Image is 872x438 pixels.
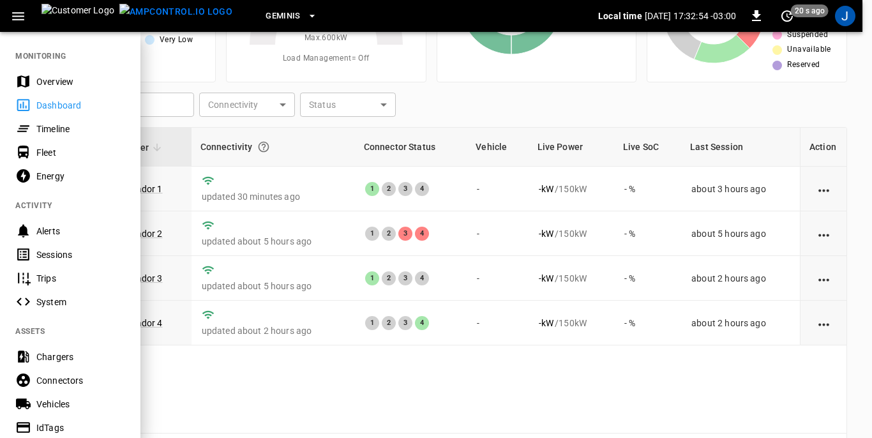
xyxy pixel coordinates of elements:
div: System [36,296,125,308]
div: Alerts [36,225,125,238]
div: Overview [36,75,125,88]
div: Fleet [36,146,125,159]
div: Vehicles [36,398,125,411]
img: Customer Logo [41,4,114,28]
div: IdTags [36,421,125,434]
div: Dashboard [36,99,125,112]
span: Geminis [266,9,301,24]
img: ampcontrol.io logo [119,4,232,20]
span: 20 s ago [791,4,829,17]
div: Chargers [36,351,125,363]
p: [DATE] 17:32:54 -03:00 [645,10,736,22]
button: set refresh interval [777,6,797,26]
div: Connectors [36,374,125,387]
div: Energy [36,170,125,183]
div: profile-icon [835,6,855,26]
div: Timeline [36,123,125,135]
div: Trips [36,272,125,285]
div: Sessions [36,248,125,261]
p: Local time [598,10,642,22]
